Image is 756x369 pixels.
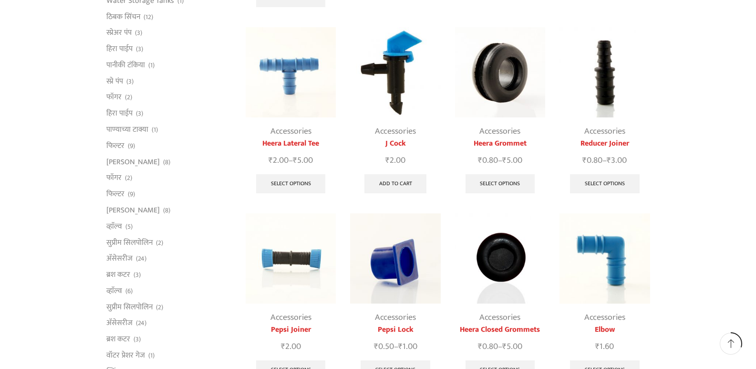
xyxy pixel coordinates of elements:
bdi: 0.80 [478,339,498,354]
img: Pepsi Lock [350,213,440,304]
a: पानीकी टंकिया [106,57,145,73]
a: Select options for “Reducer Joiner” [570,174,640,193]
a: [PERSON_NAME] [106,154,160,170]
bdi: 0.80 [582,153,602,168]
a: सुप्रीम सिलपोलिन [106,234,153,251]
bdi: 1.00 [398,339,417,354]
a: अ‍ॅसेसरीज [106,251,133,267]
a: Elbow [559,324,650,336]
a: वॉटर प्रेशर गेज [106,347,145,363]
span: ₹ [478,339,482,354]
a: Heera Grommet [455,138,545,149]
a: सुप्रीम सिलपोलिन [106,299,153,315]
a: Accessories [479,124,520,138]
bdi: 2.00 [385,153,405,168]
span: (9) [128,141,135,151]
span: (3) [136,109,143,118]
a: व्हाॅल्व [106,218,122,234]
span: – [559,154,650,167]
img: Reducer Tee For Drip Lateral [246,27,336,117]
a: व्हाॅल्व [106,283,122,299]
bdi: 0.80 [478,153,498,168]
span: (2) [125,173,132,183]
span: ₹ [502,339,507,354]
a: पाण्याच्या टाक्या [106,122,148,138]
span: (24) [136,318,146,328]
span: (1) [148,61,155,70]
span: (1) [152,125,158,135]
span: (8) [163,158,170,167]
img: J-Cock [350,27,440,117]
a: Reducer Joiner [559,138,650,149]
span: ₹ [293,153,297,168]
a: Accessories [584,124,625,138]
span: ₹ [385,153,390,168]
bdi: 5.00 [502,153,522,168]
span: ₹ [374,339,378,354]
span: (1) [148,351,155,360]
a: Accessories [479,310,520,325]
a: Heera Lateral Tee [246,138,336,149]
a: फॉगर [106,89,122,105]
img: Elbow [559,213,650,304]
a: Select options for “Heera Grommet” [466,174,535,193]
span: (2) [156,303,163,312]
bdi: 5.00 [502,339,522,354]
span: (8) [163,206,170,215]
span: ₹ [502,153,507,168]
a: स्प्रे पंप [106,73,123,89]
span: – [246,154,336,167]
a: फिल्टर [106,137,124,154]
span: (24) [136,254,146,264]
span: ₹ [582,153,587,168]
span: (5) [125,222,133,232]
bdi: 3.00 [607,153,627,168]
a: हिरा पाईप [106,105,133,122]
a: Accessories [584,310,625,325]
a: Pepsi Joiner [246,324,336,336]
span: ₹ [281,339,285,354]
span: ₹ [595,339,600,354]
a: Accessories [375,310,416,325]
span: (3) [135,28,142,38]
span: ₹ [398,339,403,354]
span: (2) [125,93,132,102]
bdi: 2.00 [269,153,289,168]
span: (6) [125,286,133,296]
a: अ‍ॅसेसरीज [106,315,133,331]
a: Accessories [375,124,416,138]
a: Add to cart: “J Cock” [364,174,427,193]
a: [PERSON_NAME] [106,202,160,218]
span: ₹ [607,153,611,168]
span: (12) [144,12,153,22]
a: Accessories [270,124,311,138]
span: – [455,154,545,167]
bdi: 1.60 [595,339,614,354]
span: ₹ [478,153,482,168]
a: स्प्रेअर पंप [106,25,132,41]
img: Pepsi Joiner [246,213,336,304]
img: Reducer Joiner [559,27,650,117]
a: ठिबक सिंचन [106,9,140,25]
a: Pepsi Lock [350,324,440,336]
a: J Cock [350,138,440,149]
bdi: 5.00 [293,153,313,168]
img: Heera Closed Grommets [455,213,545,304]
bdi: 0.50 [374,339,394,354]
a: ब्रश कटर [106,331,130,348]
img: Heera Grommet [455,27,545,117]
bdi: 2.00 [281,339,301,354]
a: Heera Closed Grommets [455,324,545,336]
a: ब्रश कटर [106,267,130,283]
a: फॉगर [106,170,122,186]
a: हिरा पाईप [106,41,133,57]
span: (9) [128,190,135,199]
span: (3) [136,44,143,54]
span: (2) [156,238,163,248]
span: – [455,340,545,353]
a: Select options for “Heera Lateral Tee” [256,174,326,193]
span: ₹ [269,153,273,168]
span: (3) [126,77,134,86]
a: फिल्टर [106,186,124,202]
a: Accessories [270,310,311,325]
